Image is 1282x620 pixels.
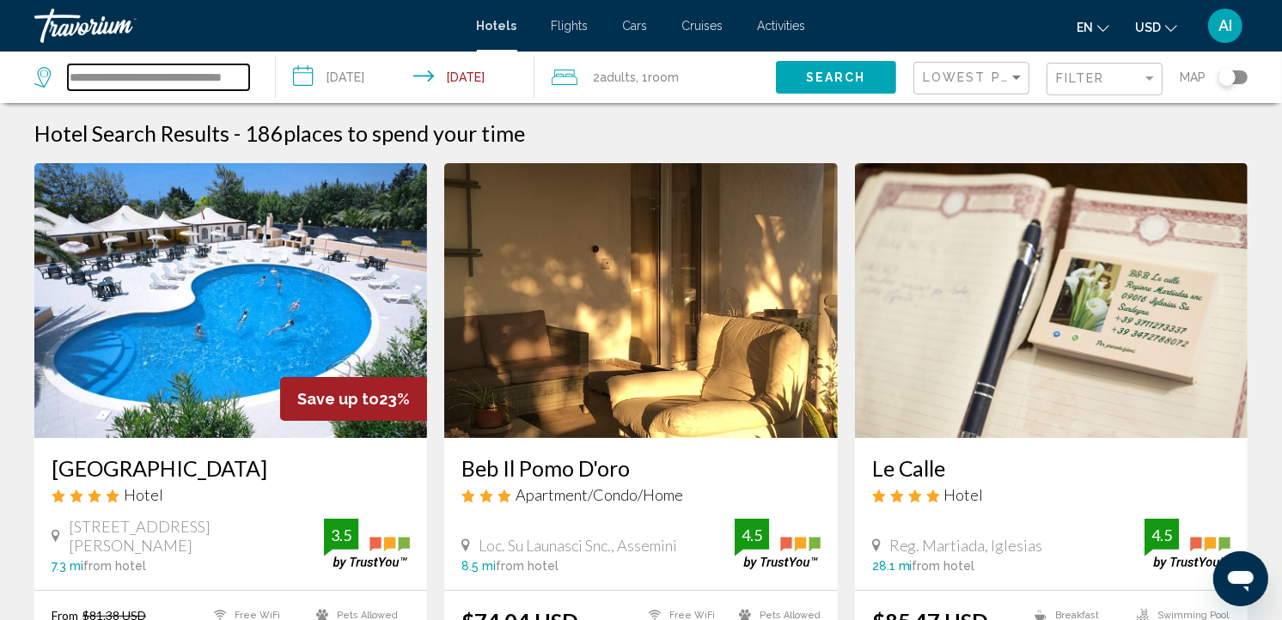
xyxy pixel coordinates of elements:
img: trustyou-badge.svg [735,519,821,569]
button: Change currency [1135,15,1177,40]
a: Activities [758,19,806,33]
span: USD [1135,21,1161,34]
a: [GEOGRAPHIC_DATA] [52,455,410,481]
span: Reg. Martiada, Iglesias [889,536,1043,555]
a: Flights [552,19,589,33]
a: Le Calle [872,455,1230,481]
div: 23% [280,377,427,421]
button: Check-in date: Sep 10, 2025 Check-out date: Sep 11, 2025 [276,52,534,103]
span: Room [648,70,679,84]
div: 4 star Hotel [52,485,410,504]
h2: 186 [245,120,525,146]
span: from hotel [496,559,559,573]
a: Beb Il Pomo D'oro [461,455,820,481]
button: Search [776,61,896,93]
img: Hotel image [444,163,837,438]
button: Travelers: 2 adults, 0 children [534,52,776,103]
span: 8.5 mi [461,559,496,573]
span: Adults [600,70,636,84]
mat-select: Sort by [923,71,1024,86]
span: from hotel [83,559,146,573]
span: 2 [593,65,636,89]
span: en [1077,21,1093,34]
button: Change language [1077,15,1109,40]
div: 3.5 [324,525,358,545]
span: [STREET_ADDRESS][PERSON_NAME] [69,517,325,555]
span: - [234,120,241,146]
iframe: Кнопка запуска окна обмена сообщениями [1213,551,1268,606]
span: Hotel [944,485,984,504]
a: Hotels [477,19,517,33]
a: Cruises [682,19,723,33]
img: trustyou-badge.svg [324,519,410,569]
a: Cars [623,19,648,33]
span: AI [1218,17,1232,34]
a: Travorium [34,9,460,43]
span: Apartment/Condo/Home [516,485,683,504]
img: Hotel image [34,163,427,438]
span: 28.1 mi [872,559,913,573]
div: 4 star Hotel [872,485,1230,504]
button: Toggle map [1206,70,1248,85]
span: , 1 [636,65,679,89]
div: 3 star Apartment [461,485,820,504]
img: Hotel image [855,163,1248,438]
span: Lowest Price [923,70,1034,84]
div: 4.5 [1145,525,1179,545]
button: User Menu [1203,8,1248,44]
span: Save up to [297,390,379,408]
div: 4.5 [735,525,769,545]
h1: Hotel Search Results [34,120,229,146]
span: Loc. Su Launasci Snc., Assemini [479,536,677,555]
span: from hotel [913,559,975,573]
span: 7.3 mi [52,559,83,573]
button: Filter [1047,62,1163,97]
span: Hotel [124,485,163,504]
span: Filter [1056,71,1105,85]
span: places to spend your time [284,120,525,146]
span: Map [1180,65,1206,89]
span: Search [806,71,866,85]
img: trustyou-badge.svg [1145,519,1230,569]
